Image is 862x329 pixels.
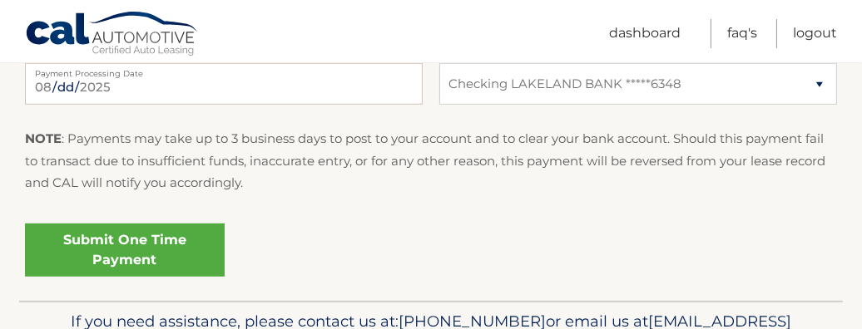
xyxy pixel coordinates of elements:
a: FAQ's [727,19,757,48]
input: Payment Date [25,63,423,105]
p: : Payments may take up to 3 business days to post to your account and to clear your bank account.... [25,128,837,194]
a: Dashboard [609,19,681,48]
a: Submit One Time Payment [25,223,225,277]
a: Cal Automotive [25,11,200,59]
label: Payment Processing Date [25,63,423,76]
a: Logout [793,19,837,48]
strong: NOTE [25,130,62,146]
